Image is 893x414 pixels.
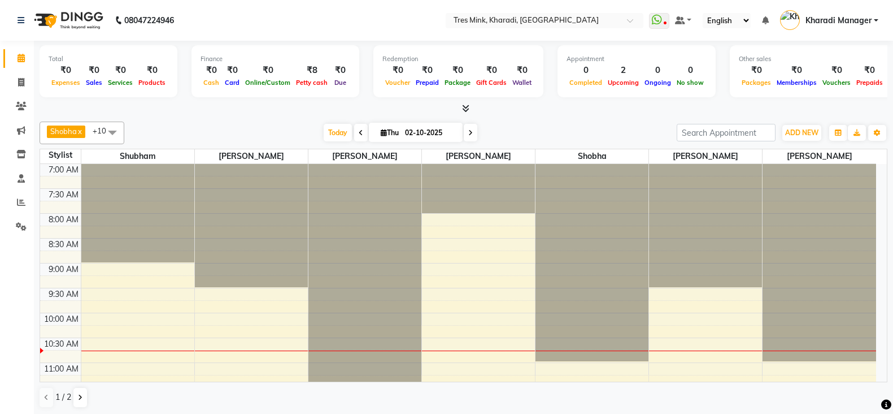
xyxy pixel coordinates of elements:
[739,79,774,87] span: Packages
[324,124,352,141] span: Today
[55,391,71,403] span: 1 / 2
[642,79,674,87] span: Ongoing
[382,54,534,64] div: Redemption
[81,149,194,163] span: Shubham
[46,264,81,275] div: 9:00 AM
[820,79,853,87] span: Vouchers
[83,79,105,87] span: Sales
[201,79,222,87] span: Cash
[195,149,308,163] span: [PERSON_NAME]
[567,64,605,77] div: 0
[124,5,174,36] b: 08047224946
[805,15,872,27] span: Kharadi Manager
[535,149,648,163] span: Shobha
[642,64,674,77] div: 0
[29,5,106,36] img: logo
[382,64,413,77] div: ₹0
[820,64,853,77] div: ₹0
[242,64,293,77] div: ₹0
[774,64,820,77] div: ₹0
[605,79,642,87] span: Upcoming
[242,79,293,87] span: Online/Custom
[42,338,81,350] div: 10:30 AM
[567,54,707,64] div: Appointment
[330,64,350,77] div: ₹0
[413,64,442,77] div: ₹0
[782,125,821,141] button: ADD NEW
[49,79,83,87] span: Expenses
[42,363,81,375] div: 11:00 AM
[853,64,886,77] div: ₹0
[509,64,534,77] div: ₹0
[739,64,774,77] div: ₹0
[780,10,800,30] img: Kharadi Manager
[308,149,421,163] span: [PERSON_NAME]
[293,64,330,77] div: ₹8
[93,126,115,135] span: +10
[49,54,168,64] div: Total
[674,64,707,77] div: 0
[136,64,168,77] div: ₹0
[649,149,762,163] span: [PERSON_NAME]
[509,79,534,87] span: Wallet
[413,79,442,87] span: Prepaid
[473,64,509,77] div: ₹0
[50,127,77,136] span: Shobha
[46,189,81,201] div: 7:30 AM
[442,79,473,87] span: Package
[422,149,535,163] span: [PERSON_NAME]
[402,124,458,141] input: 2025-10-02
[201,54,350,64] div: Finance
[42,313,81,325] div: 10:00 AM
[46,239,81,251] div: 8:30 AM
[567,79,605,87] span: Completed
[46,164,81,176] div: 7:00 AM
[677,124,776,141] input: Search Appointment
[774,79,820,87] span: Memberships
[46,288,81,300] div: 9:30 AM
[382,79,413,87] span: Voucher
[332,79,349,87] span: Due
[222,64,242,77] div: ₹0
[605,64,642,77] div: 2
[49,64,83,77] div: ₹0
[378,128,402,137] span: Thu
[40,149,81,161] div: Stylist
[473,79,509,87] span: Gift Cards
[77,127,82,136] a: x
[442,64,473,77] div: ₹0
[293,79,330,87] span: Petty cash
[105,79,136,87] span: Services
[46,214,81,226] div: 8:00 AM
[853,79,886,87] span: Prepaids
[674,79,707,87] span: No show
[222,79,242,87] span: Card
[763,149,876,163] span: [PERSON_NAME]
[785,128,818,137] span: ADD NEW
[83,64,105,77] div: ₹0
[136,79,168,87] span: Products
[105,64,136,77] div: ₹0
[201,64,222,77] div: ₹0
